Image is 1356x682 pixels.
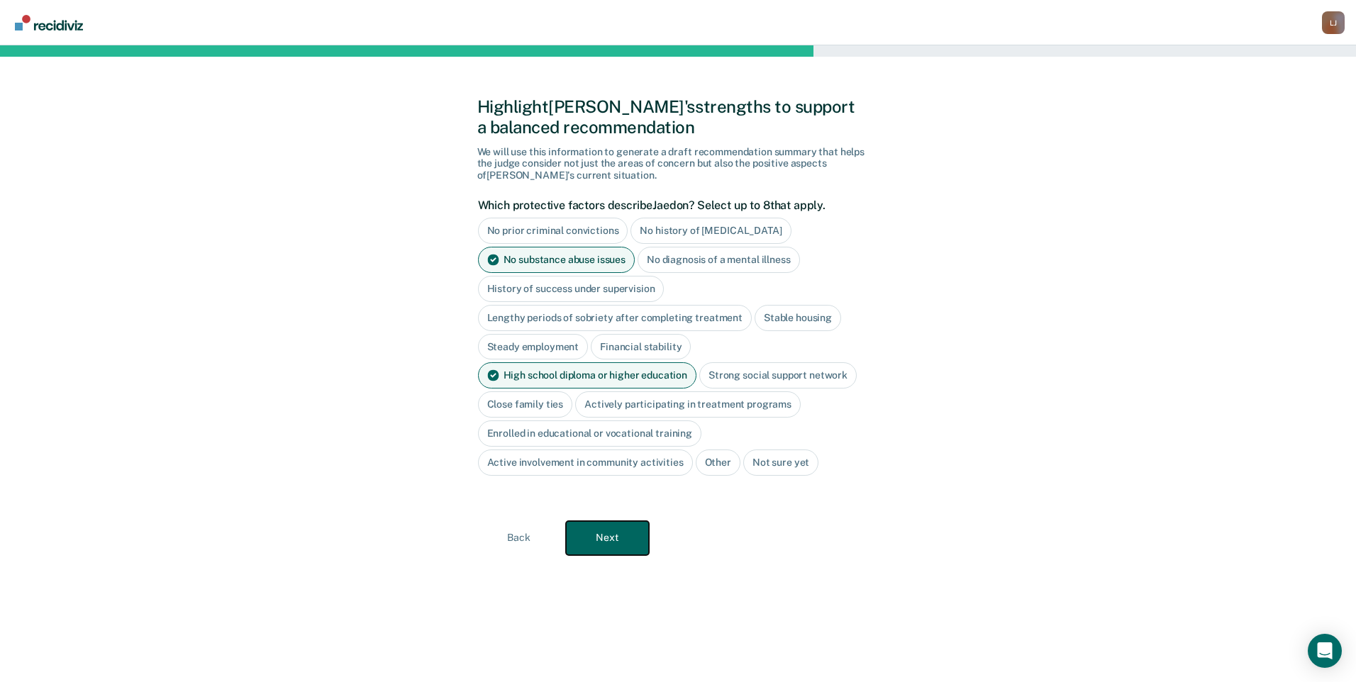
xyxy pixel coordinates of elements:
div: Financial stability [591,334,691,360]
button: Next [566,521,649,555]
div: Steady employment [478,334,589,360]
div: Highlight [PERSON_NAME]'s strengths to support a balanced recommendation [477,96,879,138]
div: Strong social support network [699,362,857,388]
div: Open Intercom Messenger [1308,634,1342,668]
img: Recidiviz [15,15,83,30]
div: Close family ties [478,391,573,418]
div: No diagnosis of a mental illness [638,247,800,273]
div: Active involvement in community activities [478,449,693,476]
div: Other [696,449,740,476]
div: Not sure yet [743,449,818,476]
div: We will use this information to generate a draft recommendation summary that helps the judge cons... [477,146,879,181]
div: No history of [MEDICAL_DATA] [630,218,791,244]
div: Actively participating in treatment programs [575,391,801,418]
div: Enrolled in educational or vocational training [478,420,702,447]
div: History of success under supervision [478,276,665,302]
button: Back [477,521,560,555]
div: No substance abuse issues [478,247,635,273]
div: High school diploma or higher education [478,362,697,388]
button: Profile dropdown button [1322,11,1345,34]
div: Stable housing [755,305,841,331]
div: L J [1322,11,1345,34]
div: No prior criminal convictions [478,218,628,244]
label: Which protective factors describe Jaedon ? Select up to 8 that apply. [478,199,872,212]
div: Lengthy periods of sobriety after completing treatment [478,305,752,331]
